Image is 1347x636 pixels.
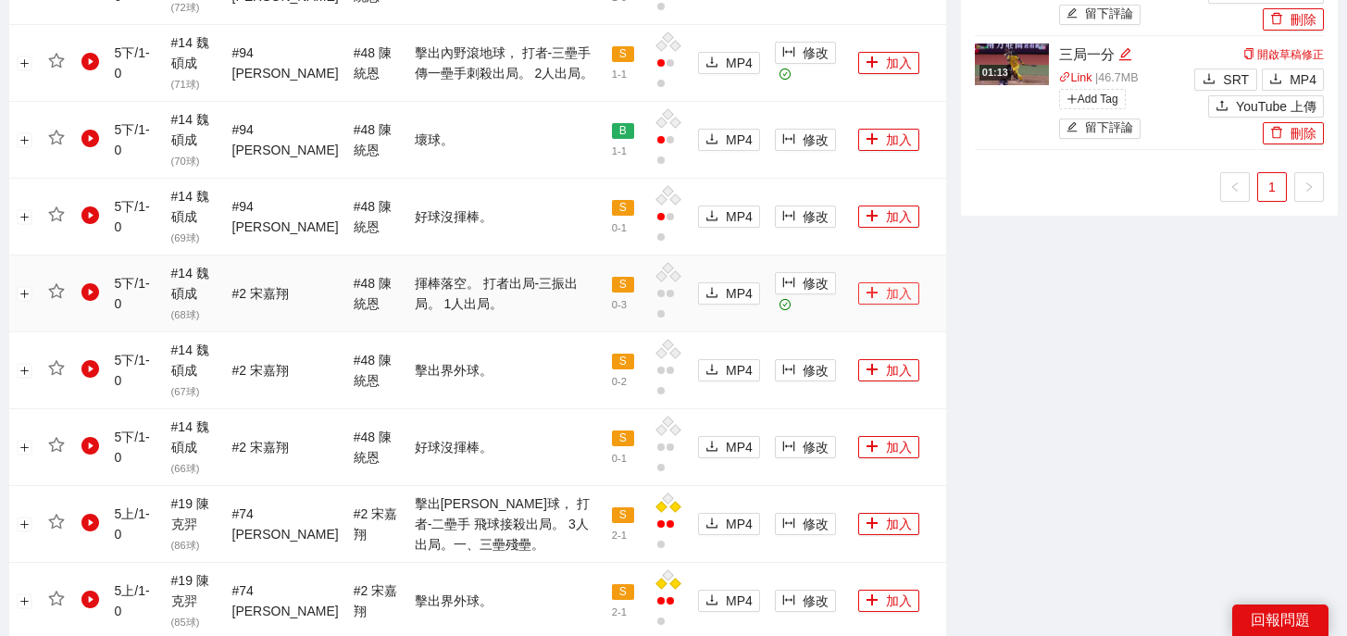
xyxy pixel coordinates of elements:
span: # 2 宋嘉翔 [354,583,397,618]
span: plus [866,517,879,531]
span: ( 67 球) [171,386,200,397]
button: column-width修改 [775,272,836,294]
span: copy [1243,48,1254,59]
span: 5 下 / 1 - 0 [114,122,149,157]
span: # 19 陳克羿 [171,496,209,552]
li: 上一頁 [1220,172,1250,202]
span: 0 - 1 [612,453,627,464]
span: plus [1066,94,1078,105]
span: download [705,363,718,378]
span: plus [866,56,879,70]
span: 修改 [803,591,829,611]
span: 1 - 1 [612,145,627,156]
span: # 48 陳統恩 [354,430,392,465]
button: downloadMP4 [698,52,760,74]
button: left [1220,172,1250,202]
a: 1 [1258,173,1286,201]
button: downloadMP4 [698,282,760,305]
button: column-width修改 [775,359,836,381]
span: # 14 魏碩成 [171,35,209,91]
button: delete刪除 [1263,122,1324,144]
span: 0 - 1 [612,222,627,233]
span: download [705,593,718,608]
span: # 94 [PERSON_NAME] [232,199,339,234]
span: download [705,209,718,224]
button: downloadMP4 [1262,69,1324,91]
span: ( 68 球) [171,309,200,320]
button: plus加入 [858,129,919,151]
span: MP4 [726,437,753,457]
span: column-width [782,209,795,224]
span: ( 86 球) [171,540,200,551]
span: # 19 陳克羿 [171,573,209,629]
td: 擊出內野滾地球， 打者-三壘手 傳一壘手刺殺出局。 2人出局。 [407,25,605,102]
span: edit [1066,7,1079,21]
span: # 74 [PERSON_NAME] [232,506,339,542]
span: # 94 [PERSON_NAME] [232,122,339,157]
span: star [48,514,65,530]
button: column-width修改 [775,590,836,612]
span: column-width [782,363,795,378]
span: # 14 魏碩成 [171,189,209,244]
img: fc919720-7d6c-4a31-ad1f-6d2db41b3bc4.jpg [975,44,1049,85]
span: MP4 [726,591,753,611]
div: 回報問題 [1232,605,1328,636]
span: 5 下 / 1 - 0 [114,45,149,81]
span: check-circle [780,299,792,311]
span: 修改 [803,437,829,457]
button: column-width修改 [775,129,836,151]
span: SRT [1223,69,1249,90]
button: column-width修改 [775,436,836,458]
button: downloadMP4 [698,513,760,535]
span: ( 71 球) [171,79,200,90]
span: plus [866,363,879,378]
button: 展開行 [18,364,32,379]
span: play-circle [81,514,100,532]
p: | 46.7 MB [1059,69,1190,88]
span: download [705,440,718,455]
button: plus加入 [858,513,919,535]
button: 展開行 [18,56,32,71]
span: # 94 [PERSON_NAME] [232,45,339,81]
span: column-width [782,45,795,60]
span: download [705,517,718,531]
span: star [48,591,65,607]
span: play-circle [81,53,100,71]
button: plus加入 [858,359,919,381]
button: 展開行 [18,133,32,148]
span: column-width [782,517,795,531]
span: # 48 陳統恩 [354,199,392,234]
span: B [612,123,634,140]
div: 三局一分 [1059,44,1190,66]
span: MP4 [726,514,753,534]
span: star [48,206,65,223]
span: 0 - 3 [612,299,627,310]
a: 開啟草稿修正 [1243,48,1324,61]
span: # 48 陳統恩 [354,276,392,311]
span: download [705,286,718,301]
button: plus加入 [858,52,919,74]
span: # 48 陳統恩 [354,353,392,388]
span: plus [866,209,879,224]
span: edit [1118,47,1132,61]
span: 修改 [803,514,829,534]
button: column-width修改 [775,513,836,535]
td: 好球沒揮棒。 [407,179,605,256]
span: plus [866,440,879,455]
td: 揮棒落空。 打者出局-三振出局。 1人出局。 [407,256,605,332]
span: ( 85 球) [171,617,200,628]
span: play-circle [81,130,100,148]
span: play-circle [81,437,100,455]
button: plus加入 [858,206,919,228]
button: column-width修改 [775,206,836,228]
span: play-circle [81,283,100,302]
button: downloadMP4 [698,129,760,151]
span: # 2 宋嘉翔 [354,506,397,542]
button: downloadMP4 [698,436,760,458]
span: 修改 [803,206,829,227]
button: downloadMP4 [698,590,760,612]
span: 5 下 / 1 - 0 [114,276,149,311]
span: right [1303,181,1315,193]
span: # 48 陳統恩 [354,45,392,81]
span: ( 66 球) [171,463,200,474]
